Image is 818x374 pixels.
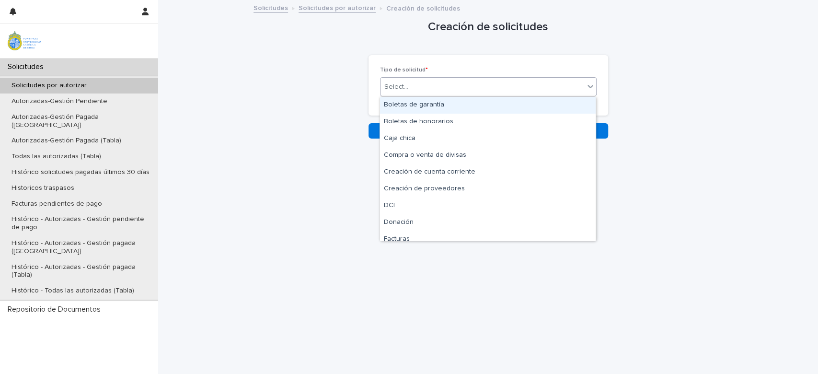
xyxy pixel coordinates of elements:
[4,62,51,71] p: Solicitudes
[4,305,108,314] p: Repositorio de Documentos
[253,2,288,13] a: Solicitudes
[8,31,41,50] img: iqsleoUpQLaG7yz5l0jK
[380,114,596,130] div: Boletas de honorarios
[4,263,158,280] p: Histórico - Autorizadas - Gestión pagada (Tabla)
[4,152,109,161] p: Todas las autorizadas (Tabla)
[380,164,596,181] div: Creación de cuenta corriente
[4,184,82,192] p: Historicos traspasos
[4,239,158,256] p: Histórico - Autorizadas - Gestión pagada ([GEOGRAPHIC_DATA])
[369,20,608,34] h1: Creación de solicitudes
[4,82,94,90] p: Solicitudes por autorizar
[369,123,608,139] button: Save
[380,198,596,214] div: DCI
[380,214,596,231] div: Donación
[4,168,157,176] p: Histórico solicitudes pagadas últimos 30 días
[4,215,158,232] p: Histórico - Autorizadas - Gestión pendiente de pago
[299,2,376,13] a: Solicitudes por autorizar
[380,130,596,147] div: Caja chica
[380,97,596,114] div: Boletas de garantía
[380,147,596,164] div: Compra o venta de divisas
[386,2,460,13] p: Creación de solicitudes
[380,67,428,73] span: Tipo de solicitud
[4,200,110,208] p: Facturas pendientes de pago
[4,137,129,145] p: Autorizadas-Gestión Pagada (Tabla)
[4,113,158,129] p: Autorizadas-Gestión Pagada ([GEOGRAPHIC_DATA])
[4,287,142,295] p: Histórico - Todas las autorizadas (Tabla)
[384,82,408,92] div: Select...
[380,181,596,198] div: Creación de proveedores
[380,231,596,248] div: Facturas
[4,97,115,105] p: Autorizadas-Gestión Pendiente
